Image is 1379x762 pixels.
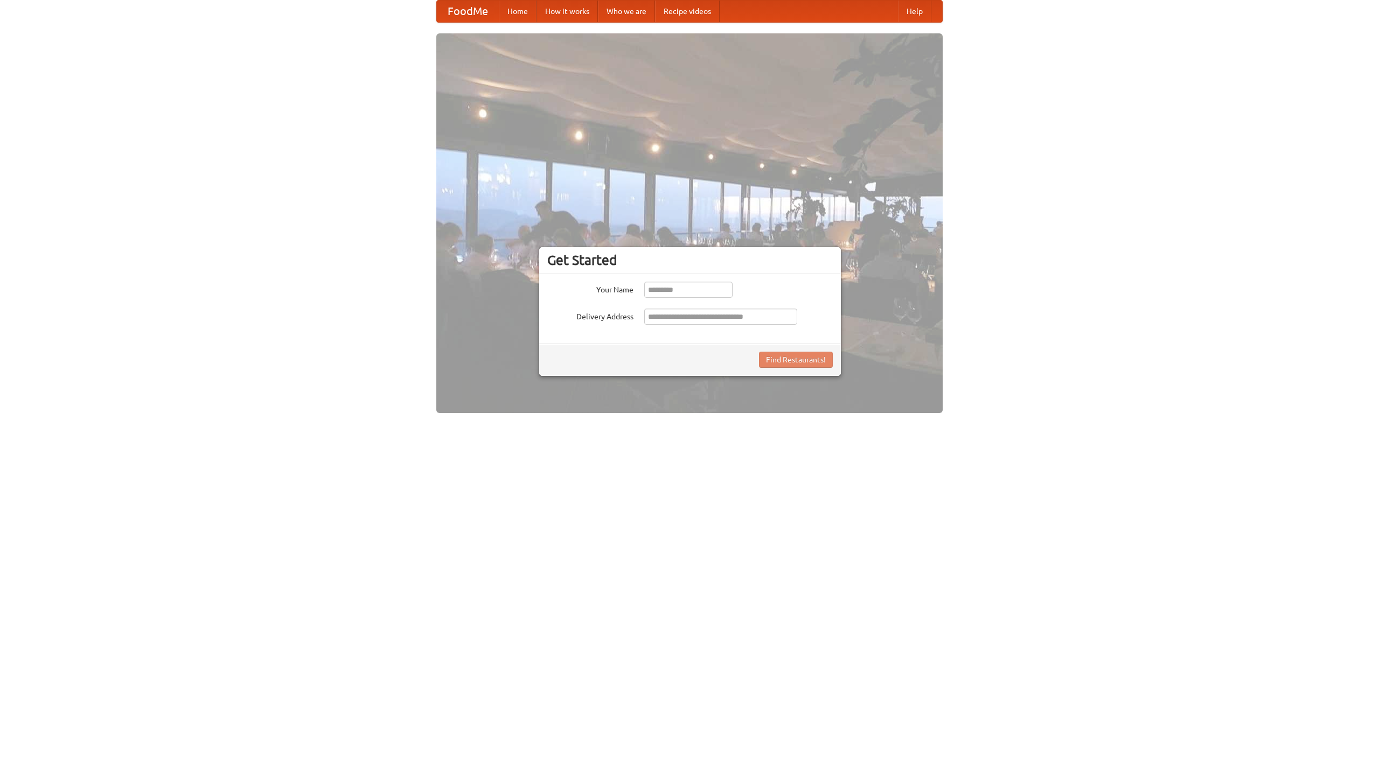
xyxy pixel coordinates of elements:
label: Your Name [547,282,633,295]
a: Recipe videos [655,1,720,22]
h3: Get Started [547,252,833,268]
a: Help [898,1,931,22]
label: Delivery Address [547,309,633,322]
a: FoodMe [437,1,499,22]
a: How it works [537,1,598,22]
a: Home [499,1,537,22]
button: Find Restaurants! [759,352,833,368]
a: Who we are [598,1,655,22]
